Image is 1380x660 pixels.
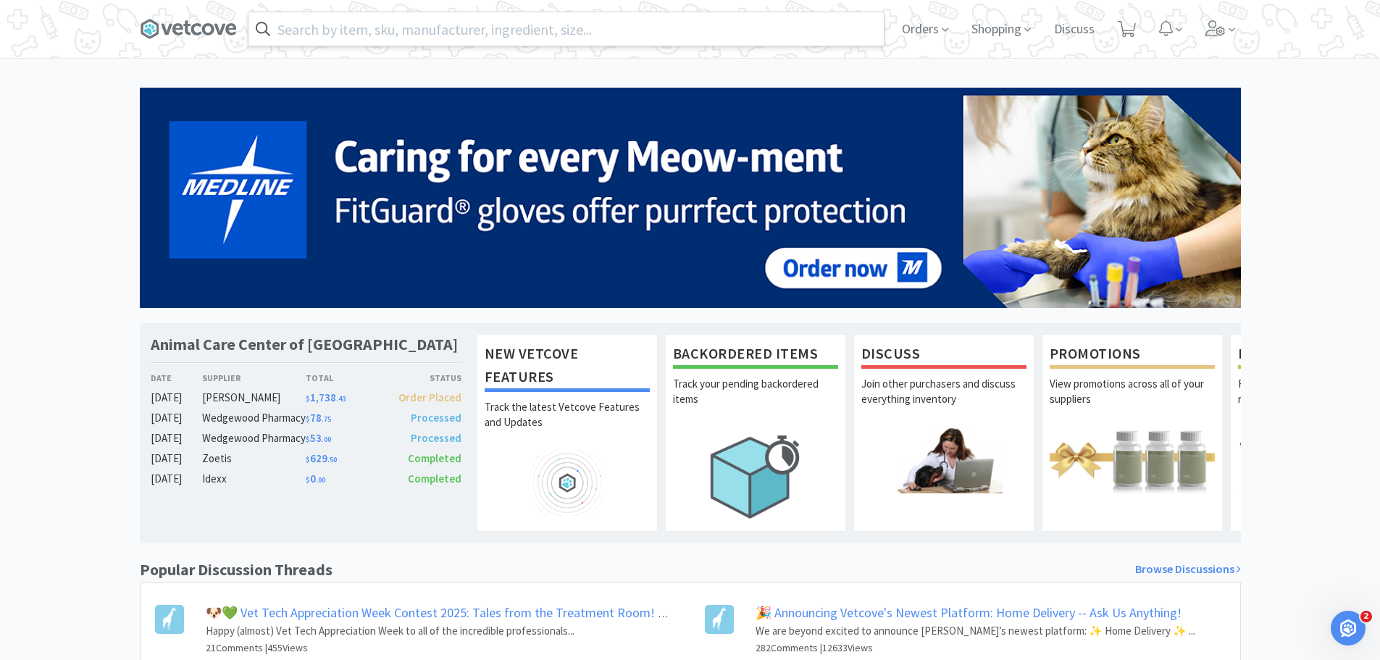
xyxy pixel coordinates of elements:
[206,604,690,621] a: 🐶💚 Vet Tech Appreciation Week Contest 2025: Tales from the Treatment Room! 💚🐶
[756,604,1182,621] a: 🎉 Announcing Vetcove's Newest Platform: Home Delivery -- Ask Us Anything!
[202,470,306,488] div: Idexx
[306,394,310,404] span: $
[673,376,838,427] p: Track your pending backordered items
[206,640,676,656] h6: 21 Comments | 455 Views
[151,389,462,406] a: [DATE][PERSON_NAME]$1,738.43Order Placed
[151,334,458,355] h1: Animal Care Center of [GEOGRAPHIC_DATA]
[673,427,838,526] img: hero_backorders.png
[316,475,325,485] span: . 00
[408,472,461,485] span: Completed
[1050,376,1215,427] p: View promotions across all of your suppliers
[398,390,461,404] span: Order Placed
[1360,611,1372,622] span: 2
[202,450,306,467] div: Zoetis
[853,334,1034,531] a: DiscussJoin other purchasers and discuss everything inventory
[861,376,1026,427] p: Join other purchasers and discuss everything inventory
[756,622,1195,640] p: We are beyond excited to announce [PERSON_NAME]’s newest platform: ✨ Home Delivery ✨ ...
[322,435,331,444] span: . 00
[411,431,461,445] span: Processed
[151,470,203,488] div: [DATE]
[306,414,310,424] span: $
[485,450,650,516] img: hero_feature_roadmap.png
[151,371,203,385] div: Date
[206,622,676,640] p: Happy (almost) Vet Tech Appreciation Week to all of the incredible professionals...
[151,409,462,427] a: [DATE]Wedgewood Pharmacy$78.75Processed
[336,394,346,404] span: . 43
[140,88,1241,308] img: 5b85490d2c9a43ef9873369d65f5cc4c_481.png
[306,431,331,445] span: 53
[151,409,203,427] div: [DATE]
[306,472,325,485] span: 0
[306,435,310,444] span: $
[202,430,306,447] div: Wedgewood Pharmacy
[1042,334,1223,531] a: PromotionsView promotions across all of your suppliers
[1048,23,1100,36] a: Discuss
[485,399,650,450] p: Track the latest Vetcove Features and Updates
[306,390,346,404] span: 1,738
[306,455,310,464] span: $
[248,12,884,46] input: Search by item, sku, manufacturer, ingredient, size...
[861,342,1026,369] h1: Discuss
[1050,427,1215,493] img: hero_promotions.png
[1135,560,1241,579] a: Browse Discussions
[151,470,462,488] a: [DATE]Idexx$0.00Completed
[384,371,462,385] div: Status
[408,451,461,465] span: Completed
[306,451,337,465] span: 629
[322,414,331,424] span: . 75
[151,430,462,447] a: [DATE]Wedgewood Pharmacy$53.00Processed
[327,455,337,464] span: . 50
[306,411,331,425] span: 78
[756,640,1195,656] h6: 282 Comments | 12633 Views
[485,342,650,392] h1: New Vetcove Features
[140,557,333,582] h1: Popular Discussion Threads
[202,409,306,427] div: Wedgewood Pharmacy
[306,371,384,385] div: Total
[1331,611,1366,646] iframe: Intercom live chat
[151,450,462,467] a: [DATE]Zoetis$629.50Completed
[861,427,1026,493] img: hero_discuss.png
[151,389,203,406] div: [DATE]
[673,342,838,369] h1: Backordered Items
[477,334,658,531] a: New Vetcove FeaturesTrack the latest Vetcove Features and Updates
[1050,342,1215,369] h1: Promotions
[202,371,306,385] div: Supplier
[202,389,306,406] div: [PERSON_NAME]
[151,430,203,447] div: [DATE]
[151,450,203,467] div: [DATE]
[306,475,310,485] span: $
[411,411,461,425] span: Processed
[665,334,846,531] a: Backordered ItemsTrack your pending backordered items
